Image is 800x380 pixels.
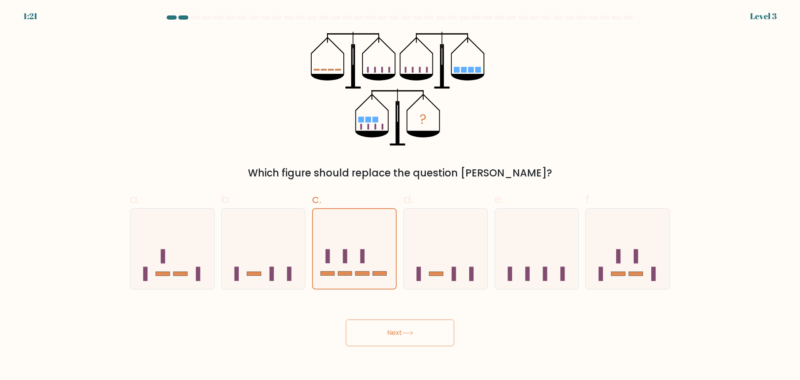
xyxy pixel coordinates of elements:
[135,166,665,181] div: Which figure should replace the question [PERSON_NAME]?
[420,110,427,128] tspan: ?
[23,10,37,23] div: 1:21
[750,10,777,23] div: Level 3
[585,191,591,207] span: f.
[495,191,504,207] span: e.
[312,191,321,207] span: c.
[403,191,413,207] span: d.
[221,191,231,207] span: b.
[130,191,140,207] span: a.
[346,320,454,346] button: Next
